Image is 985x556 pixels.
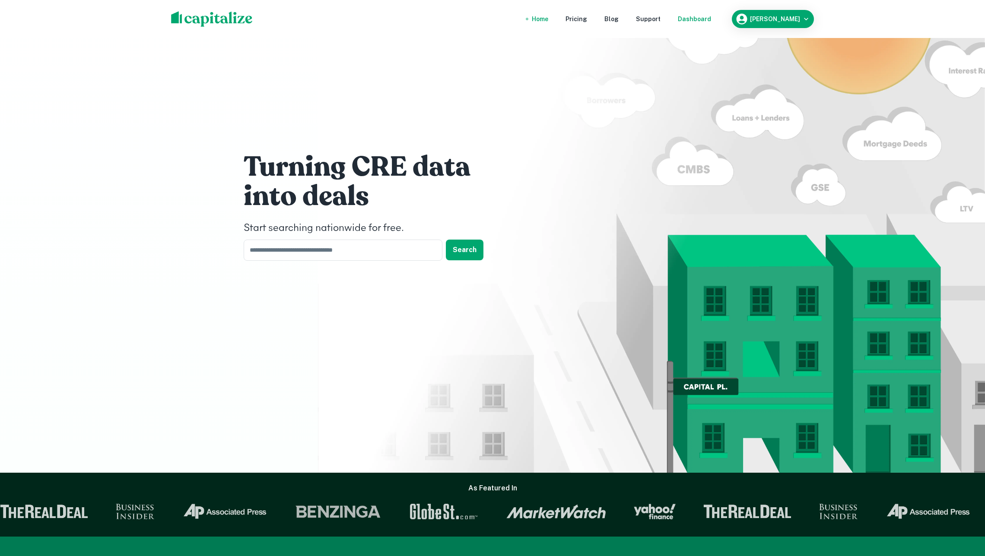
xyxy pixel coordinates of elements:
img: Associated Press [182,504,267,519]
img: Benzinga [295,504,381,519]
h1: into deals [244,179,503,214]
h4: Start searching nationwide for free. [244,221,503,236]
img: Yahoo Finance [633,504,675,519]
h1: Turning CRE data [244,150,503,184]
img: Business Insider [115,504,154,519]
h6: [PERSON_NAME] [750,16,800,22]
img: GlobeSt [409,504,479,519]
img: Associated Press [886,504,971,519]
img: The Real Deal [703,505,791,518]
img: Market Watch [506,504,606,519]
h6: As Featured In [468,483,517,493]
img: capitalize-logo.png [171,11,253,27]
a: Home [532,14,548,24]
a: Blog [604,14,619,24]
a: Dashboard [678,14,711,24]
img: Business Insider [819,504,858,519]
iframe: Chat Widget [942,487,985,528]
a: Support [636,14,661,24]
button: [PERSON_NAME] [732,10,814,28]
a: Pricing [566,14,587,24]
button: Search [446,240,483,260]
